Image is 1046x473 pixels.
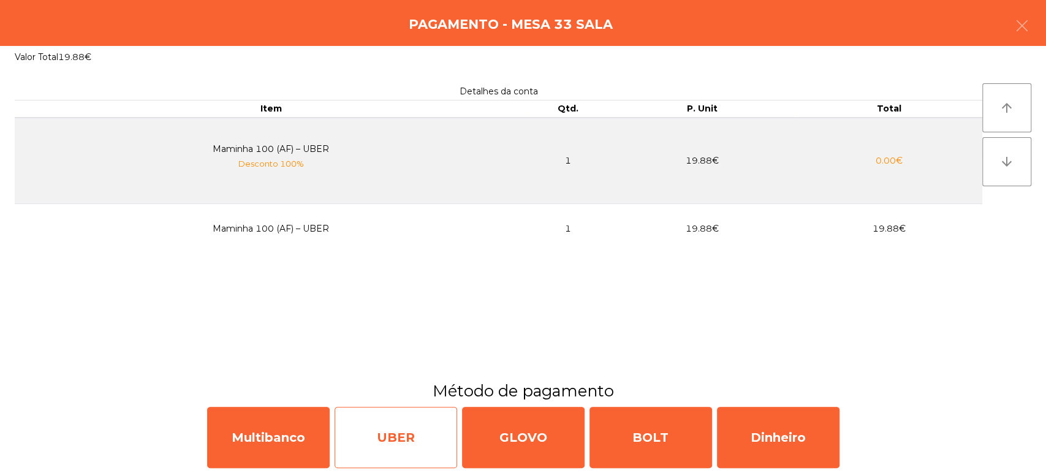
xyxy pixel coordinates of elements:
[608,203,795,253] td: 19.88€
[982,137,1031,186] button: arrow_downward
[608,100,795,118] th: P. Unit
[15,118,527,204] td: Maminha 100 (AF) – UBER
[608,118,795,204] td: 19.88€
[795,100,982,118] th: Total
[22,157,520,170] p: Desconto 100%
[999,154,1014,169] i: arrow_downward
[527,203,608,253] td: 1
[462,407,585,468] div: GLOVO
[15,51,58,62] span: Valor Total
[527,118,608,204] td: 1
[15,100,527,118] th: Item
[876,155,903,166] span: 0.00€
[527,100,608,118] th: Qtd.
[982,83,1031,132] button: arrow_upward
[717,407,839,468] div: Dinheiro
[795,203,982,253] td: 19.88€
[207,407,330,468] div: Multibanco
[15,203,527,253] td: Maminha 100 (AF) – UBER
[9,380,1037,402] h3: Método de pagamento
[409,15,613,34] h4: Pagamento - Mesa 33 Sala
[460,86,538,97] span: Detalhes da conta
[589,407,712,468] div: BOLT
[335,407,457,468] div: UBER
[58,51,91,62] span: 19.88€
[999,100,1014,115] i: arrow_upward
